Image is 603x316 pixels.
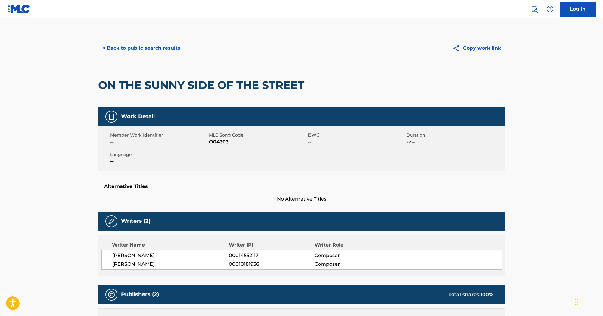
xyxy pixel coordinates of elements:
h5: Publishers (2) [121,291,159,298]
button: < Back to public search results [98,41,185,56]
span: O04303 [209,138,306,146]
h5: Writers (2) [121,218,151,225]
span: 100 % [480,292,493,297]
span: ISWC [308,132,405,138]
img: help [546,5,554,13]
h2: ON THE SUNNY SIDE OF THE STREET [98,78,307,92]
span: Member Work Identifier [110,132,207,138]
iframe: Chat Widget [573,287,603,316]
span: Composer [315,261,393,268]
span: -- [110,158,207,165]
div: Writer Role [315,241,393,249]
span: 00010181936 [229,261,314,268]
span: Language [110,152,207,158]
span: MLC Song Code [209,132,306,138]
img: search [531,5,538,13]
img: Publishers [108,291,115,298]
img: Writers [108,218,115,225]
span: -- [308,138,405,146]
span: -- [110,138,207,146]
span: 00014552117 [229,252,314,259]
div: Help [544,3,556,15]
span: No Alternative Titles [98,195,505,203]
span: [PERSON_NAME] [112,261,229,268]
h5: Alternative Titles [104,183,499,189]
span: [PERSON_NAME] [112,252,229,259]
a: Log In [560,2,596,17]
a: Public Search [528,3,540,15]
span: --:-- [406,138,504,146]
div: Writer IPI [229,241,315,249]
span: Composer [315,252,393,259]
div: Total shares: [449,291,493,298]
button: Copy work link [448,41,505,56]
h5: Work Detail [121,113,155,120]
img: Copy work link [452,44,463,52]
div: Writer Name [112,241,229,249]
img: MLC Logo [7,5,30,13]
span: Duration [406,132,504,138]
div: Drag [575,293,578,311]
img: Work Detail [108,113,115,120]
